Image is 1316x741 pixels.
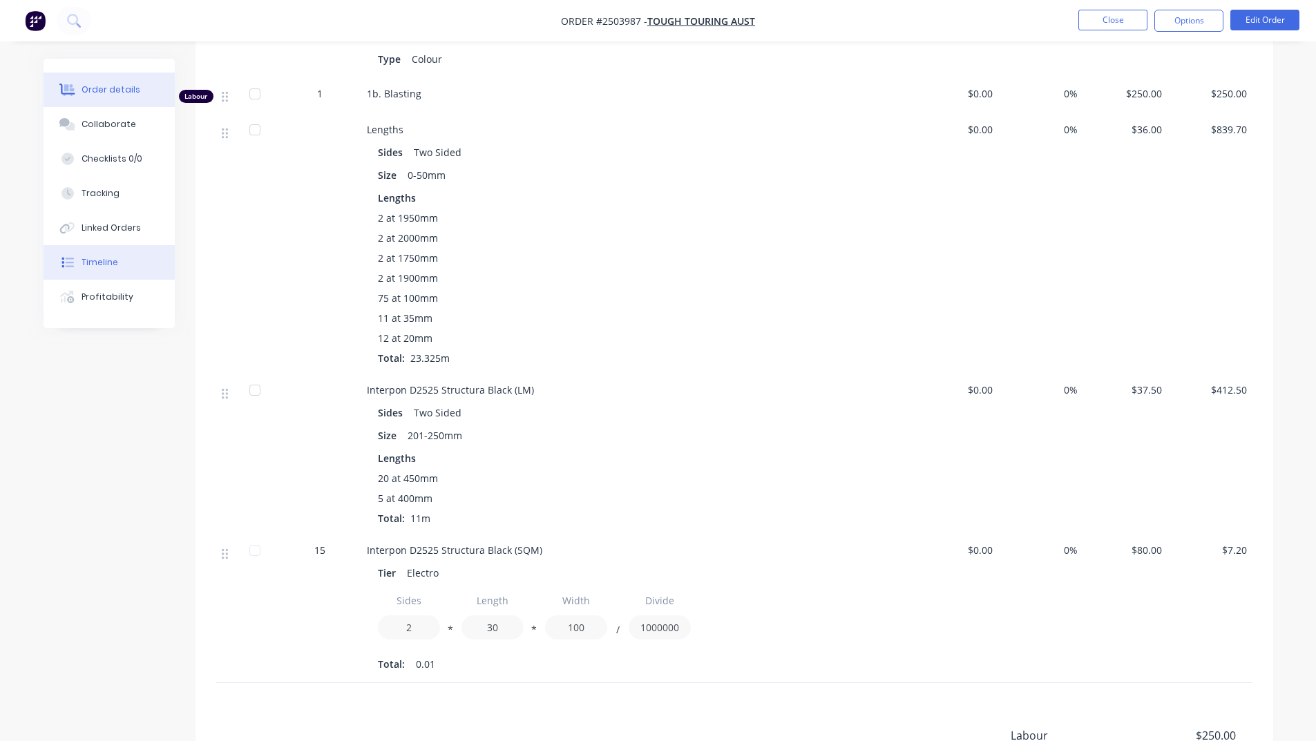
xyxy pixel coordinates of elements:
div: Electro [401,563,444,583]
span: 5 at 400mm [378,491,432,506]
button: Options [1154,10,1223,32]
span: $412.50 [1173,383,1247,397]
span: $0.00 [919,543,993,557]
span: $7.20 [1173,543,1247,557]
span: Lengths [367,123,403,136]
div: Tracking [82,187,120,200]
span: 0% [1004,383,1078,397]
span: Total: [378,512,405,525]
button: Order details [44,73,175,107]
div: 0-50mm [402,165,451,185]
span: $37.50 [1089,383,1163,397]
div: Linked Orders [82,222,141,234]
span: 15 [314,543,325,557]
span: $0.00 [919,383,993,397]
button: Checklists 0/0 [44,142,175,176]
span: Order #2503987 - [561,15,647,28]
span: 75 at 100mm [378,291,438,305]
span: $250.00 [1173,86,1247,101]
span: 23.325m [405,352,455,365]
span: Total: [378,352,405,365]
div: Order details [82,84,140,96]
span: 12 at 20mm [378,331,432,345]
div: Size [378,165,402,185]
span: 0% [1004,543,1078,557]
span: $250.00 [1089,86,1163,101]
input: Label [629,588,691,613]
a: Tough Touring Aust [647,15,755,28]
input: Value [461,615,524,639]
div: Tier [378,563,401,583]
button: Timeline [44,245,175,280]
div: Size [378,425,402,445]
span: 2 at 1750mm [378,251,438,265]
button: Linked Orders [44,211,175,245]
span: $0.00 [919,122,993,137]
span: Total: [378,657,405,671]
div: Two Sided [408,403,467,423]
span: 11 at 35mm [378,311,432,325]
button: Edit Order [1230,10,1299,30]
div: Checklists 0/0 [82,153,142,165]
div: Sides [378,403,408,423]
span: $36.00 [1089,122,1163,137]
button: Profitability [44,280,175,314]
img: Factory [25,10,46,31]
span: 2 at 1950mm [378,211,438,225]
span: 1 [317,86,323,101]
span: $80.00 [1089,543,1163,557]
button: / [611,627,624,637]
span: Interpon D2525 Structura Black (LM) [367,383,534,396]
input: Label [545,588,607,613]
button: Collaborate [44,107,175,142]
div: Two Sided [408,142,467,162]
div: Sides [378,142,408,162]
div: Colour [406,49,448,69]
div: 201-250mm [402,425,468,445]
input: Value [545,615,607,639]
span: 0% [1004,122,1078,137]
span: 11m [405,512,436,525]
input: Value [378,615,440,639]
span: 20 at 450mm [378,471,438,485]
span: Interpon D2525 Structura Black (SQM) [367,543,542,557]
input: Label [378,588,440,613]
span: Lengths [378,451,416,465]
input: Label [461,588,524,613]
span: 2 at 2000mm [378,231,438,245]
span: 0.01 [416,657,435,671]
span: $0.00 [919,86,993,101]
input: Value [629,615,691,639]
span: 2 at 1900mm [378,271,438,285]
button: Tracking [44,176,175,211]
span: 0% [1004,86,1078,101]
div: Collaborate [82,118,136,131]
span: 1b. Blasting [367,87,421,100]
button: Close [1078,10,1147,30]
div: Profitability [82,291,133,303]
div: Timeline [82,256,118,269]
div: Labour [179,90,213,103]
span: $839.70 [1173,122,1247,137]
span: Lengths [378,191,416,205]
div: Type [378,49,406,69]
